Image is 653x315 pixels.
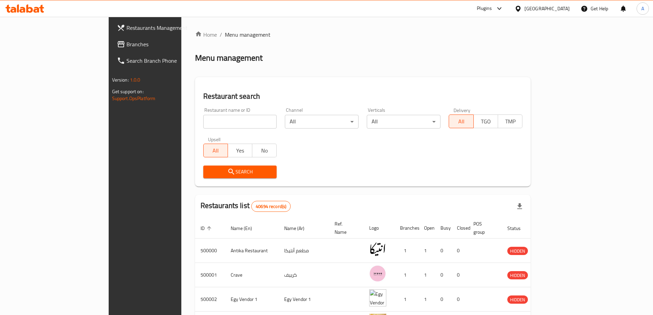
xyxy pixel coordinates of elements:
td: كرييف [279,263,329,287]
div: All [285,115,359,129]
img: Egy Vendor 1 [369,289,386,306]
td: 1 [395,287,419,312]
span: Search Branch Phone [126,57,212,65]
td: 0 [451,287,468,312]
div: Total records count [251,201,291,212]
li: / [220,31,222,39]
td: Antika Restaurant [225,239,279,263]
span: Name (Ar) [284,224,313,232]
td: 1 [395,263,419,287]
th: Closed [451,218,468,239]
span: Status [507,224,530,232]
nav: breadcrumb [195,31,531,39]
span: No [255,146,274,156]
button: Yes [228,144,252,157]
span: Restaurants Management [126,24,212,32]
a: Search Branch Phone [111,52,218,69]
input: Search for restaurant name or ID.. [203,115,277,129]
a: Restaurants Management [111,20,218,36]
td: 0 [435,239,451,263]
label: Upsell [208,137,221,142]
span: ID [201,224,214,232]
span: Yes [231,146,250,156]
span: TMP [501,117,520,126]
td: 0 [435,263,451,287]
div: Plugins [477,4,492,13]
th: Branches [395,218,419,239]
img: Crave [369,265,386,282]
span: A [641,5,644,12]
td: 1 [419,239,435,263]
div: [GEOGRAPHIC_DATA] [524,5,570,12]
td: 1 [419,263,435,287]
span: Get support on: [112,87,144,96]
button: TGO [473,114,498,128]
span: Version: [112,75,129,84]
td: 0 [451,239,468,263]
span: Name (En) [231,224,261,232]
span: HIDDEN [507,247,528,255]
span: 1.0.0 [130,75,141,84]
button: TMP [498,114,522,128]
button: Search [203,166,277,178]
div: HIDDEN [507,295,528,304]
label: Delivery [454,108,471,112]
h2: Restaurant search [203,91,523,101]
span: TGO [476,117,495,126]
td: Egy Vendor 1 [225,287,279,312]
div: All [367,115,440,129]
span: POS group [473,220,494,236]
td: 0 [451,263,468,287]
span: All [452,117,471,126]
span: 40694 record(s) [252,203,290,210]
span: Ref. Name [335,220,355,236]
td: 1 [395,239,419,263]
span: Menu management [225,31,270,39]
h2: Menu management [195,52,263,63]
th: Open [419,218,435,239]
td: مطعم أنتيكا [279,239,329,263]
td: Crave [225,263,279,287]
span: HIDDEN [507,296,528,304]
h2: Restaurants list [201,201,291,212]
a: Branches [111,36,218,52]
td: Egy Vendor 1 [279,287,329,312]
button: No [252,144,277,157]
th: Busy [435,218,451,239]
div: Export file [511,198,528,215]
button: All [449,114,473,128]
img: Antika Restaurant [369,241,386,258]
td: 0 [435,287,451,312]
span: Search [209,168,271,176]
span: All [206,146,225,156]
span: Branches [126,40,212,48]
td: 1 [419,287,435,312]
button: All [203,144,228,157]
th: Logo [364,218,395,239]
a: Support.OpsPlatform [112,94,156,103]
span: HIDDEN [507,271,528,279]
